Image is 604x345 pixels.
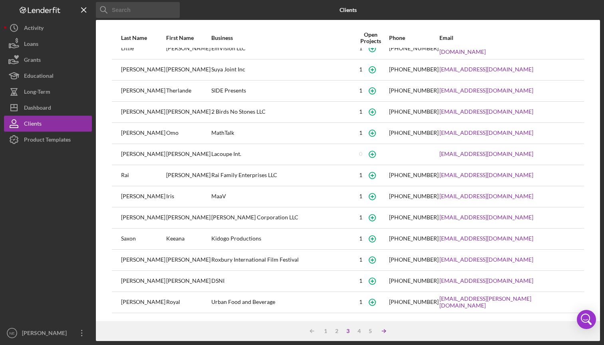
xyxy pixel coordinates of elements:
[24,84,50,102] div: Long-Term
[211,208,352,228] div: [PERSON_NAME] Corporation LLC
[166,187,211,207] div: Iris
[24,20,44,38] div: Activity
[359,172,362,178] div: 1
[121,144,165,164] div: [PERSON_NAME]
[389,108,439,115] div: [PHONE_NUMBER]
[121,123,165,143] div: [PERSON_NAME]
[166,81,211,101] div: Therlande
[96,2,180,18] input: Search
[439,296,575,308] a: [EMAIL_ADDRESS][PERSON_NAME][DOMAIN_NAME]
[389,299,439,305] div: [PHONE_NUMBER]
[320,328,331,334] div: 1
[359,108,362,115] div: 1
[24,116,42,134] div: Clients
[166,229,211,249] div: Keeana
[439,151,533,157] a: [EMAIL_ADDRESS][DOMAIN_NAME]
[439,235,533,242] a: [EMAIL_ADDRESS][DOMAIN_NAME]
[166,39,211,59] div: [PERSON_NAME]
[211,123,352,143] div: MathTalk
[166,271,211,291] div: [PERSON_NAME]
[365,328,376,334] div: 5
[439,193,533,199] a: [EMAIL_ADDRESS][DOMAIN_NAME]
[166,35,211,41] div: First Name
[24,68,54,86] div: Educational
[359,214,362,221] div: 1
[9,331,14,335] text: NE
[4,20,92,36] button: Activity
[211,292,352,312] div: Urban Food and Beverage
[4,36,92,52] button: Loans
[439,66,533,73] a: [EMAIL_ADDRESS][DOMAIN_NAME]
[389,45,439,51] div: [PHONE_NUMBER]
[4,116,92,132] button: Clients
[389,278,439,284] div: [PHONE_NUMBER]
[20,325,72,343] div: [PERSON_NAME]
[211,229,352,249] div: Kidogo Productions
[439,108,533,115] a: [EMAIL_ADDRESS][DOMAIN_NAME]
[121,166,165,185] div: Rai
[389,66,439,73] div: [PHONE_NUMBER]
[359,278,362,284] div: 1
[342,328,354,334] div: 3
[359,151,362,157] div: 0
[389,130,439,136] div: [PHONE_NUMBER]
[439,42,575,55] a: [PERSON_NAME][EMAIL_ADDRESS][DOMAIN_NAME]
[439,87,533,94] a: [EMAIL_ADDRESS][DOMAIN_NAME]
[577,310,596,329] div: Open Intercom Messenger
[211,60,352,80] div: Suya Joint Inc
[24,36,38,54] div: Loans
[211,102,352,122] div: 2 Birds No Stones LLC
[211,39,352,59] div: EmVision LLC
[389,87,439,94] div: [PHONE_NUMBER]
[4,52,92,68] button: Grants
[439,278,533,284] a: [EMAIL_ADDRESS][DOMAIN_NAME]
[211,250,352,270] div: Roxbury International Film Festival
[439,256,533,263] a: [EMAIL_ADDRESS][DOMAIN_NAME]
[389,35,439,41] div: Phone
[121,39,165,59] div: Little
[211,187,352,207] div: MaaV
[4,100,92,116] button: Dashboard
[211,166,352,185] div: Rai Family Enterprises LLC
[211,144,352,164] div: Lacoupe Int.
[4,68,92,84] button: Educational
[4,84,92,100] button: Long-Term
[121,250,165,270] div: [PERSON_NAME]
[439,214,533,221] a: [EMAIL_ADDRESS][DOMAIN_NAME]
[121,35,165,41] div: Last Name
[389,256,439,263] div: [PHONE_NUMBER]
[166,144,211,164] div: [PERSON_NAME]
[166,292,211,312] div: Royal
[121,229,165,249] div: Saxon
[211,271,352,291] div: DSNI
[121,60,165,80] div: [PERSON_NAME]
[166,60,211,80] div: [PERSON_NAME]
[4,325,92,341] button: NE[PERSON_NAME]
[121,187,165,207] div: [PERSON_NAME]
[359,256,362,263] div: 1
[389,214,439,221] div: [PHONE_NUMBER]
[389,172,439,178] div: [PHONE_NUMBER]
[166,250,211,270] div: [PERSON_NAME]
[121,102,165,122] div: [PERSON_NAME]
[389,235,439,242] div: [PHONE_NUMBER]
[211,81,352,101] div: SIDE Presents
[24,132,71,150] div: Product Templates
[353,32,388,44] div: Open Projects
[359,66,362,73] div: 1
[359,193,362,199] div: 1
[4,132,92,148] button: Product Templates
[389,193,439,199] div: [PHONE_NUMBER]
[211,35,352,41] div: Business
[121,208,165,228] div: [PERSON_NAME]
[24,100,51,118] div: Dashboard
[359,299,362,305] div: 1
[166,208,211,228] div: [PERSON_NAME]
